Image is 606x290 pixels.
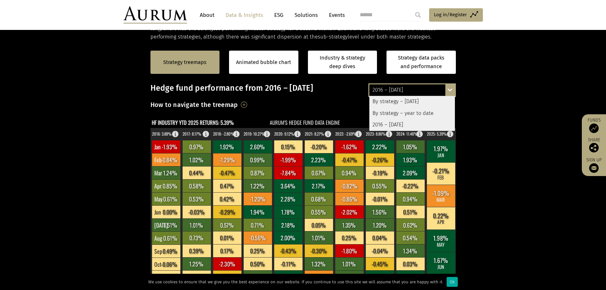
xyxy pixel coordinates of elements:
span: sub-strategy [318,34,348,40]
a: Events [326,9,345,21]
img: Share this post [589,143,599,152]
h3: How to navigate the treemap [150,99,238,110]
img: Access Funds [589,124,599,133]
input: Submit [412,9,424,21]
span: Log in/Register [434,11,467,18]
img: Aurum [123,6,187,24]
div: By strategy – [DATE] [369,96,455,108]
a: Animated bubble chart [236,58,291,67]
div: Ok [447,277,458,287]
a: ESG [271,9,287,21]
div: By strategy – year to date [369,108,455,119]
a: Data & Insights [222,9,266,21]
div: Share [585,138,603,152]
a: Funds [585,117,603,133]
a: Solutions [291,9,321,21]
a: Industry & strategy deep dives [308,51,377,74]
img: Sign up to our newsletter [589,163,599,173]
a: Strategy treemaps [163,58,206,67]
h3: Hedge fund performance from 2016 – [DATE] [150,83,456,93]
a: About [197,9,218,21]
a: Sign up [585,157,603,173]
div: 2016 – [DATE] [369,84,455,96]
a: Log in/Register [429,8,483,22]
div: 2016 – [DATE] [369,119,455,131]
a: Strategy data packs and performance [387,51,456,74]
